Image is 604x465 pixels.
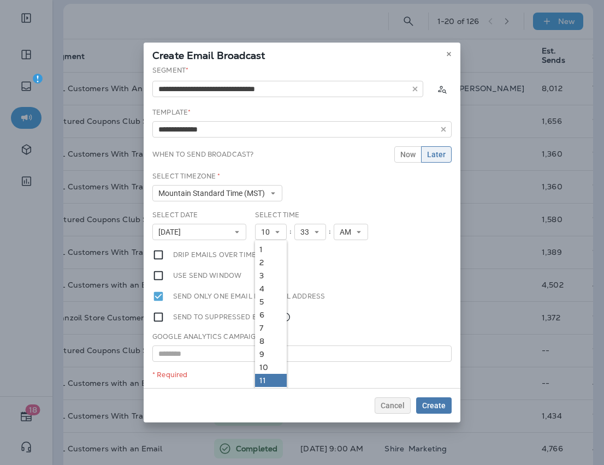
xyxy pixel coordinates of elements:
[334,224,368,240] button: AM
[158,189,269,198] span: Mountain Standard Time (MST)
[152,185,282,201] button: Mountain Standard Time (MST)
[432,79,452,99] button: Calculate the estimated number of emails to be sent based on selected segment. (This could take a...
[173,290,325,302] label: Send only one email per email address
[152,332,281,341] label: Google Analytics Campaign Title
[255,282,287,295] a: 4
[158,228,185,237] span: [DATE]
[421,146,452,163] button: Later
[255,361,287,374] a: 10
[255,387,287,400] a: 12
[152,66,188,75] label: Segment
[255,374,287,387] a: 11
[152,211,198,219] label: Select Date
[152,150,253,159] label: When to send broadcast?
[287,224,294,240] div: :
[427,151,446,158] span: Later
[255,321,287,335] a: 7
[255,295,287,308] a: 5
[152,371,452,379] div: * Required
[416,397,452,414] button: Create
[255,308,287,321] a: 6
[255,211,300,219] label: Select Time
[255,335,287,348] a: 8
[381,402,405,409] span: Cancel
[255,348,287,361] a: 9
[152,108,191,117] label: Template
[173,311,291,323] label: Send to suppressed emails.
[255,256,287,269] a: 2
[300,228,313,237] span: 33
[173,270,241,282] label: Use send window
[326,224,334,240] div: :
[152,224,246,240] button: [DATE]
[261,228,274,237] span: 10
[144,43,460,65] div: Create Email Broadcast
[340,228,356,237] span: AM
[255,269,287,282] a: 3
[255,243,287,256] a: 1
[294,224,326,240] button: 33
[422,402,446,409] span: Create
[173,249,256,261] label: Drip emails over time
[394,146,422,163] button: Now
[255,224,287,240] button: 10
[400,151,416,158] span: Now
[152,172,220,181] label: Select Timezone
[375,397,411,414] button: Cancel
